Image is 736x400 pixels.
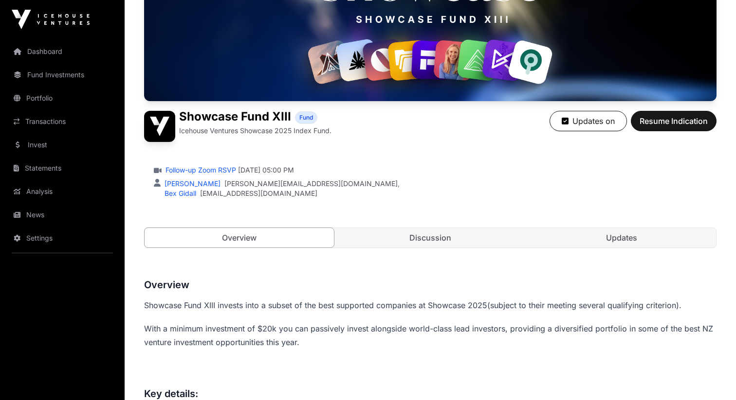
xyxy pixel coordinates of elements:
h3: Overview [144,277,717,293]
a: Portfolio [8,87,117,109]
img: Icehouse Ventures Logo [12,10,90,29]
p: With a minimum investment of $20k you can passively invest alongside world-class lead investors, ... [144,322,717,349]
a: Statements [8,157,117,179]
nav: Tabs [145,228,716,247]
a: Fund Investments [8,64,117,86]
a: Resume Indication [631,121,717,130]
a: [PERSON_NAME] [163,179,221,188]
span: Showcase Fund XIII invests into a subset of the best supported companies at Showcase 2025 [144,300,487,310]
a: Invest [8,134,117,156]
a: Settings [8,227,117,249]
div: , [163,179,400,189]
a: [EMAIL_ADDRESS][DOMAIN_NAME] [200,189,317,198]
p: Icehouse Ventures Showcase 2025 Index Fund. [179,126,331,136]
img: Showcase Fund XIII [144,111,175,142]
iframe: Chat Widget [687,353,736,400]
span: Resume Indication [640,115,708,127]
a: Transactions [8,111,117,132]
p: (subject to their meeting several qualifying criterion). [144,298,717,312]
a: Overview [144,227,334,248]
a: News [8,204,117,226]
a: Bex Gidall [163,189,196,197]
span: Fund [299,114,313,122]
button: Updates on [550,111,627,131]
a: Updates [527,228,716,247]
button: Resume Indication [631,111,717,131]
a: Follow-up Zoom RSVP [164,165,236,175]
a: Discussion [336,228,525,247]
span: [DATE] 05:00 PM [238,165,294,175]
a: Analysis [8,181,117,202]
a: Dashboard [8,41,117,62]
a: [PERSON_NAME][EMAIL_ADDRESS][DOMAIN_NAME] [224,179,398,189]
h1: Showcase Fund XIII [179,111,291,124]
